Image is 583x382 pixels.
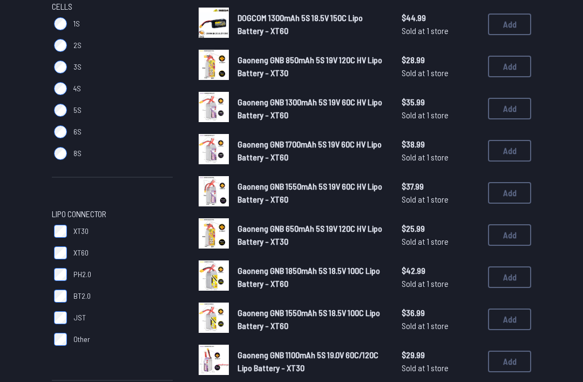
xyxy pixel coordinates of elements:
a: image [199,218,229,252]
input: BT2.0 [54,290,67,303]
button: Add [488,266,531,288]
a: Gaoneng GNB 1300mAh 5S 19V 60C HV Lipo Battery - XT60 [238,96,384,122]
span: $36.99 [402,306,479,319]
input: 8S [54,147,67,160]
input: 4S [54,82,67,95]
a: Gaoneng GNB 1550mAh 5S 19V 60C HV Lipo Battery - XT60 [238,180,384,206]
a: DOGCOM 1300mAh 5S 18.5V 150C Lipo Battery - XT60 [238,11,384,37]
a: Gaoneng GNB 1550mAh 5S 18.5V 100C Lipo Battery - XT60 [238,306,384,332]
input: 2S [54,39,67,52]
input: 5S [54,104,67,117]
a: image [199,50,229,83]
span: Gaoneng GNB 1100mAh 5S 19.0V 60C/120C Lipo Battery - XT30 [238,350,378,373]
span: $35.99 [402,96,479,109]
img: image [199,92,229,122]
span: Gaoneng GNB 1700mAh 5S 19V 60C HV Lipo Battery - XT60 [238,139,382,162]
span: $42.99 [402,264,479,277]
span: BT2.0 [73,291,91,301]
span: Sold at 1 store [402,151,479,164]
input: 6S [54,125,67,138]
span: Sold at 1 store [402,66,479,79]
span: Gaoneng GNB 650mAh 5S 19V 120C HV Lipo Battery - XT30 [238,223,382,246]
span: Gaoneng GNB 850mAh 5S 19V 120C HV Lipo Battery - XT30 [238,55,382,78]
span: Sold at 1 store [402,319,479,332]
span: 2S [73,40,82,51]
input: 1S [54,17,67,30]
img: image [199,8,229,38]
a: Gaoneng GNB 650mAh 5S 19V 120C HV Lipo Battery - XT30 [238,222,384,248]
input: 3S [54,61,67,73]
span: LiPo Connector [52,207,106,220]
input: XT60 [54,246,67,259]
a: Gaoneng GNB 1850mAh 5S 18.5V 100C Lipo Battery - XT60 [238,264,384,290]
a: Gaoneng GNB 1100mAh 5S 19.0V 60C/120C Lipo Battery - XT30 [238,349,384,374]
span: Sold at 1 store [402,277,479,290]
button: Add [488,224,531,246]
a: Gaoneng GNB 850mAh 5S 19V 120C HV Lipo Battery - XT30 [238,53,384,79]
button: Add [488,182,531,204]
span: 6S [73,126,82,137]
img: image [199,176,229,206]
button: Add [488,140,531,162]
input: Other [54,333,67,346]
span: Gaoneng GNB 1300mAh 5S 19V 60C HV Lipo Battery - XT60 [238,97,382,120]
img: image [199,50,229,80]
button: Add [488,14,531,35]
img: image [199,260,229,291]
img: image [199,218,229,249]
img: image [199,303,229,333]
span: Sold at 1 store [402,109,479,122]
button: Add [488,351,531,372]
button: Add [488,56,531,77]
span: Gaoneng GNB 1850mAh 5S 18.5V 100C Lipo Battery - XT60 [238,265,380,289]
span: $29.99 [402,349,479,361]
a: image [199,8,229,41]
span: 5S [73,105,82,116]
span: 4S [73,83,81,94]
span: $28.99 [402,53,479,66]
input: XT30 [54,225,67,238]
span: $38.99 [402,138,479,151]
span: Gaoneng GNB 1550mAh 5S 19V 60C HV Lipo Battery - XT60 [238,181,382,204]
span: $37.99 [402,180,479,193]
span: Other [73,334,90,345]
span: Gaoneng GNB 1550mAh 5S 18.5V 100C Lipo Battery - XT60 [238,307,380,331]
img: image [199,134,229,164]
a: image [199,345,229,378]
a: image [199,260,229,294]
button: Add [488,309,531,330]
span: Sold at 1 store [402,235,479,248]
span: 1S [73,18,80,29]
a: image [199,92,229,125]
span: Sold at 1 store [402,193,479,206]
span: 3S [73,62,82,72]
span: Sold at 1 store [402,24,479,37]
a: Gaoneng GNB 1700mAh 5S 19V 60C HV Lipo Battery - XT60 [238,138,384,164]
span: Sold at 1 store [402,361,479,374]
span: $44.99 [402,11,479,24]
span: JST [73,312,86,323]
img: image [199,345,229,375]
a: image [199,176,229,210]
span: XT60 [73,247,89,258]
span: PH2.0 [73,269,91,280]
span: 8S [73,148,82,159]
a: image [199,303,229,336]
span: $25.99 [402,222,479,235]
input: JST [54,311,67,324]
input: PH2.0 [54,268,67,281]
a: image [199,134,229,167]
button: Add [488,98,531,119]
span: XT30 [73,226,89,237]
span: DOGCOM 1300mAh 5S 18.5V 150C Lipo Battery - XT60 [238,12,363,36]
